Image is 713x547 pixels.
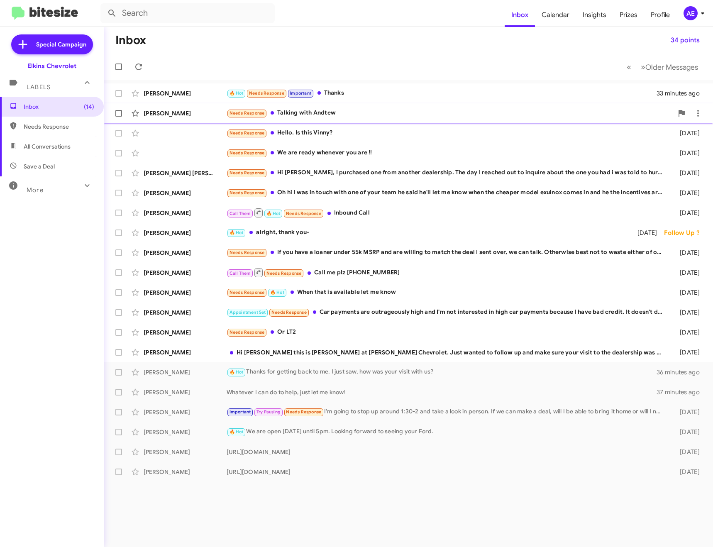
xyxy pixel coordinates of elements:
span: » [641,62,645,72]
button: Next [636,59,703,76]
span: 🔥 Hot [230,90,244,96]
div: [DATE] [668,408,706,416]
div: [PERSON_NAME] [144,269,227,277]
nav: Page navigation example [622,59,703,76]
div: [DATE] [668,448,706,456]
div: [PERSON_NAME] [144,448,227,456]
input: Search [100,3,275,23]
div: We are ready whenever you are !! [227,148,668,158]
span: Special Campaign [36,40,86,49]
span: Needs Response [230,110,265,116]
div: 33 minutes ago [657,89,706,98]
span: « [627,62,631,72]
div: [PERSON_NAME] [144,328,227,337]
div: [DATE] [668,209,706,217]
a: Insights [576,3,613,27]
div: [DATE] [668,269,706,277]
span: Important [230,409,251,415]
a: Prizes [613,3,644,27]
span: Needs Response [230,330,265,335]
div: Thanks [227,88,657,98]
div: [PERSON_NAME] [144,408,227,416]
div: [DATE] [668,288,706,297]
span: 🔥 Hot [230,369,244,375]
span: Call Them [230,211,251,216]
div: [DATE] [668,328,706,337]
span: Needs Response [230,250,265,255]
span: Needs Response [249,90,284,96]
div: Car payments are outrageously high and I'm not interested in high car payments because I have bad... [227,308,668,317]
span: 🔥 Hot [230,230,244,235]
div: Oh hi I was in touch with one of your team he said he'll let me know when the cheaper model exuin... [227,188,668,198]
span: Older Messages [645,63,698,72]
span: All Conversations [24,142,71,151]
div: [PERSON_NAME] [PERSON_NAME] [144,169,227,177]
div: [PERSON_NAME] [144,109,227,117]
span: 34 points [671,33,700,48]
span: More [27,186,44,194]
div: alright, thank you- [227,228,628,237]
div: [PERSON_NAME] [144,428,227,436]
div: Follow Up ? [664,229,706,237]
div: Hello. Is this Vinny? [227,128,668,138]
span: Needs Response [24,122,94,131]
div: Whatever I can do to help, just let me know! [227,388,657,396]
span: Appointment Set [230,310,266,315]
span: Needs Response [230,190,265,195]
div: [PERSON_NAME] [144,189,227,197]
div: [DATE] [668,129,706,137]
div: Inbound Call [227,208,668,218]
a: Special Campaign [11,34,93,54]
div: AE [684,6,698,20]
span: Needs Response [230,130,265,136]
span: (14) [84,103,94,111]
a: Inbox [505,3,535,27]
div: [DATE] [668,468,706,476]
div: 36 minutes ago [657,368,706,376]
div: [DATE] [628,229,664,237]
span: Inbox [24,103,94,111]
div: [PERSON_NAME] [144,308,227,317]
span: 🔥 Hot [230,429,244,435]
div: Or LT2 [227,327,668,337]
button: Previous [622,59,636,76]
span: Important [290,90,311,96]
span: Needs Response [271,310,307,315]
span: Needs Response [230,150,265,156]
div: Hi [PERSON_NAME], I purchased one from another dealership. The day I reached out to inquire about... [227,168,668,178]
a: Calendar [535,3,576,27]
span: Labels [27,83,51,91]
div: [PERSON_NAME] [144,288,227,297]
div: Talking with Andtew [227,108,673,118]
span: 🔥 Hot [266,211,281,216]
div: [URL][DOMAIN_NAME] [227,448,668,456]
a: Profile [644,3,676,27]
div: Call me plz [PHONE_NUMBER] [227,267,668,278]
div: [DATE] [668,308,706,317]
div: Thanks for getting back to me. I just saw, how was your visit with us? [227,367,657,377]
div: [DATE] [668,428,706,436]
div: [PERSON_NAME] [144,89,227,98]
span: Try Pausing [256,409,281,415]
div: We are open [DATE] until 5pm. Looking forward to seeing your Ford. [227,427,668,437]
span: Needs Response [230,290,265,295]
div: Hi [PERSON_NAME] this is [PERSON_NAME] at [PERSON_NAME] Chevrolet. Just wanted to follow up and m... [227,348,668,357]
div: [URL][DOMAIN_NAME] [227,468,668,476]
div: [DATE] [668,249,706,257]
div: I'm going to stop up around 1:30-2 and take a look in person. If we can make a deal, will I be ab... [227,407,668,417]
div: [PERSON_NAME] [144,229,227,237]
span: Needs Response [266,271,302,276]
span: Save a Deal [24,162,55,171]
span: 🔥 Hot [270,290,284,295]
div: [DATE] [668,348,706,357]
div: When that is available let me know [227,288,668,297]
button: AE [676,6,704,20]
div: [DATE] [668,149,706,157]
span: Needs Response [230,170,265,176]
div: Elkins Chevrolet [27,62,76,70]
